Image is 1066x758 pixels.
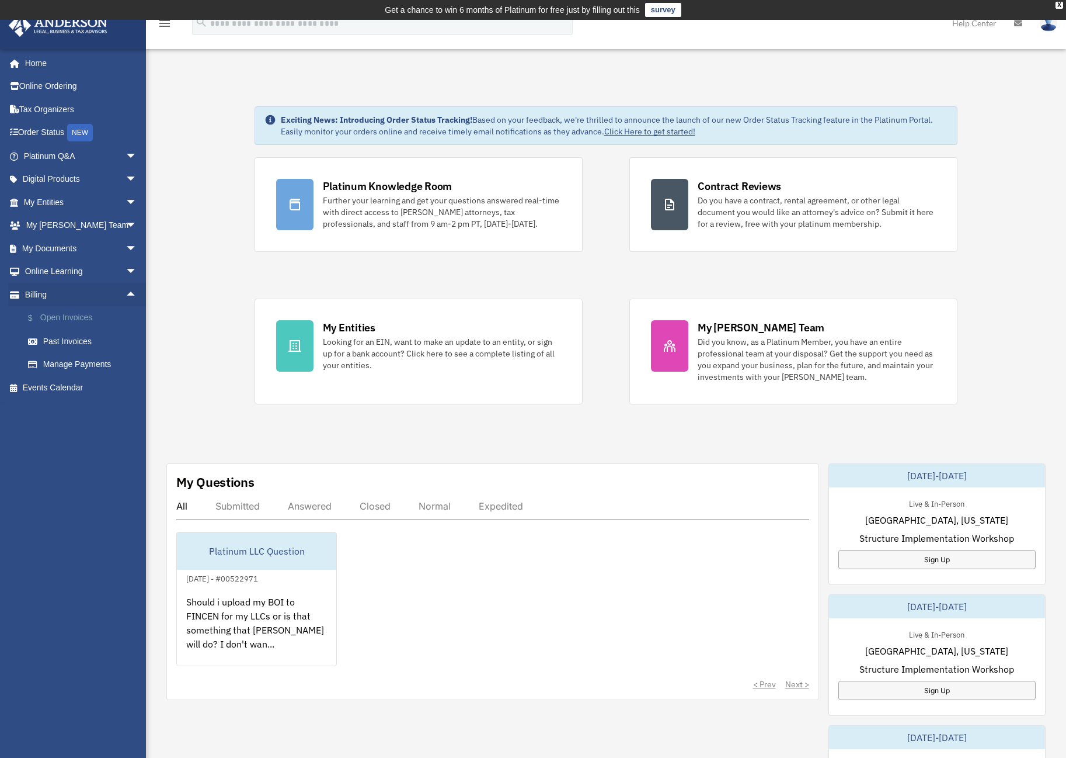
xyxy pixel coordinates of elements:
[8,121,155,145] a: Order StatusNEW
[900,497,974,509] div: Live & In-Person
[323,320,375,335] div: My Entities
[419,500,451,512] div: Normal
[34,311,40,326] span: $
[16,330,155,353] a: Past Invoices
[126,191,149,214] span: arrow_drop_down
[604,126,695,137] a: Click Here to get started!
[859,531,1014,545] span: Structure Implementation Workshop
[865,644,1008,658] span: [GEOGRAPHIC_DATA], [US_STATE]
[215,500,260,512] div: Submitted
[8,144,155,168] a: Platinum Q&Aarrow_drop_down
[8,191,155,214] a: My Entitiesarrow_drop_down
[865,513,1008,527] span: [GEOGRAPHIC_DATA], [US_STATE]
[1055,2,1063,9] div: close
[698,336,936,383] div: Did you know, as a Platinum Member, you have an entire professional team at your disposal? Get th...
[255,157,583,252] a: Platinum Knowledge Room Further your learning and get your questions answered real-time with dire...
[323,195,561,230] div: Further your learning and get your questions answered real-time with direct access to [PERSON_NAM...
[629,299,957,404] a: My [PERSON_NAME] Team Did you know, as a Platinum Member, you have an entire professional team at...
[176,532,337,666] a: Platinum LLC Question[DATE] - #00522971Should i upload my BOI to FINCEN for my LLCs or is that so...
[126,168,149,192] span: arrow_drop_down
[177,532,336,570] div: Platinum LLC Question
[8,283,155,306] a: Billingarrow_drop_up
[8,168,155,191] a: Digital Productsarrow_drop_down
[126,237,149,261] span: arrow_drop_down
[126,260,149,284] span: arrow_drop_down
[829,726,1046,749] div: [DATE]-[DATE]
[829,595,1046,618] div: [DATE]-[DATE]
[195,16,208,29] i: search
[8,376,155,399] a: Events Calendar
[1040,15,1057,32] img: User Pic
[177,572,267,584] div: [DATE] - #00522971
[16,353,155,376] a: Manage Payments
[16,306,155,330] a: $Open Invoices
[177,586,336,677] div: Should i upload my BOI to FINCEN for my LLCs or is that something that [PERSON_NAME] will do? I d...
[158,16,172,30] i: menu
[360,500,391,512] div: Closed
[126,214,149,238] span: arrow_drop_down
[698,195,936,230] div: Do you have a contract, rental agreement, or other legal document you would like an attorney's ad...
[8,214,155,237] a: My [PERSON_NAME] Teamarrow_drop_down
[8,260,155,283] a: Online Learningarrow_drop_down
[176,500,187,512] div: All
[126,144,149,168] span: arrow_drop_down
[5,14,111,37] img: Anderson Advisors Platinum Portal
[67,124,93,141] div: NEW
[829,464,1046,487] div: [DATE]-[DATE]
[281,115,472,125] strong: Exciting News: Introducing Order Status Tracking!
[859,662,1014,676] span: Structure Implementation Workshop
[645,3,681,17] a: survey
[323,179,452,193] div: Platinum Knowledge Room
[479,500,523,512] div: Expedited
[838,550,1036,569] a: Sign Up
[323,336,561,371] div: Looking for an EIN, want to make an update to an entity, or sign up for a bank account? Click her...
[900,628,974,640] div: Live & In-Person
[126,283,149,307] span: arrow_drop_up
[8,51,149,75] a: Home
[281,114,948,137] div: Based on your feedback, we're thrilled to announce the launch of our new Order Status Tracking fe...
[385,3,640,17] div: Get a chance to win 6 months of Platinum for free just by filling out this
[176,473,255,491] div: My Questions
[8,98,155,121] a: Tax Organizers
[8,237,155,260] a: My Documentsarrow_drop_down
[838,681,1036,700] a: Sign Up
[158,20,172,30] a: menu
[698,320,824,335] div: My [PERSON_NAME] Team
[8,75,155,98] a: Online Ordering
[629,157,957,252] a: Contract Reviews Do you have a contract, rental agreement, or other legal document you would like...
[288,500,332,512] div: Answered
[698,179,781,193] div: Contract Reviews
[255,299,583,404] a: My Entities Looking for an EIN, want to make an update to an entity, or sign up for a bank accoun...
